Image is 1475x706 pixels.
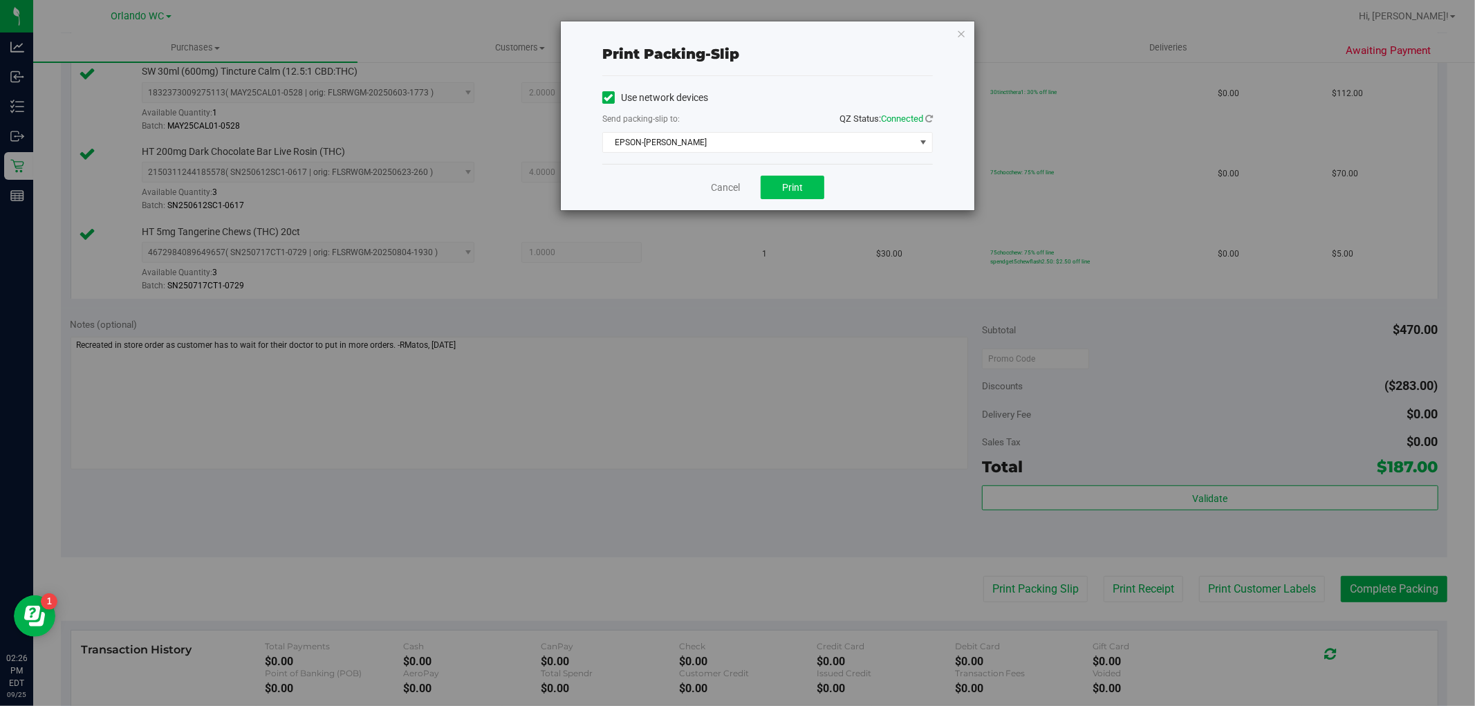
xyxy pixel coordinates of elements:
[41,593,57,610] iframe: Resource center unread badge
[14,595,55,637] iframe: Resource center
[602,46,739,62] span: Print packing-slip
[602,113,680,125] label: Send packing-slip to:
[761,176,824,199] button: Print
[839,113,933,124] span: QZ Status:
[782,182,803,193] span: Print
[915,133,932,152] span: select
[603,133,915,152] span: EPSON-[PERSON_NAME]
[881,113,923,124] span: Connected
[711,180,740,195] a: Cancel
[602,91,708,105] label: Use network devices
